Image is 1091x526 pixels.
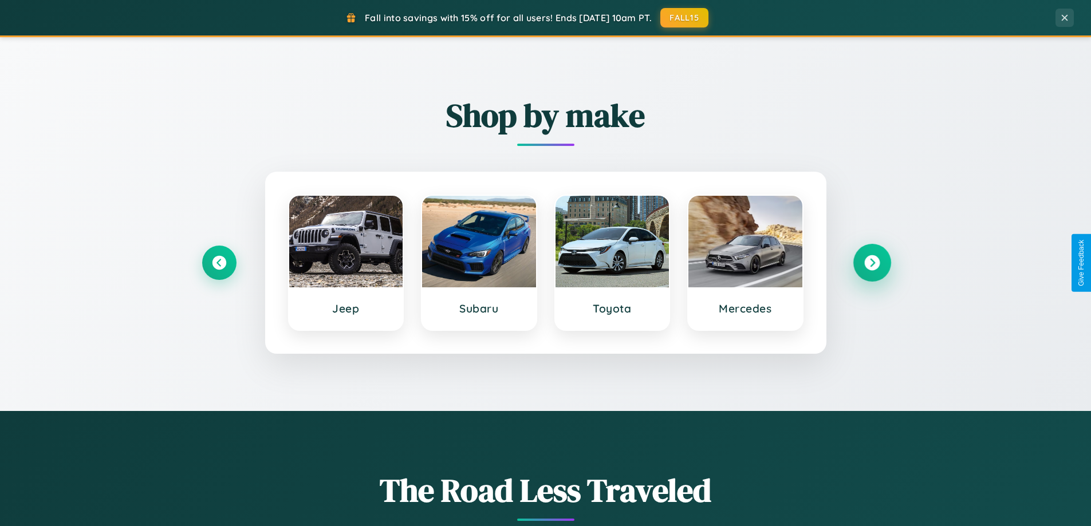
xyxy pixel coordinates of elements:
[700,302,791,315] h3: Mercedes
[301,302,392,315] h3: Jeep
[365,12,652,23] span: Fall into savings with 15% off for all users! Ends [DATE] 10am PT.
[567,302,658,315] h3: Toyota
[202,468,889,512] h1: The Road Less Traveled
[434,302,525,315] h3: Subaru
[660,8,708,27] button: FALL15
[202,93,889,137] h2: Shop by make
[1077,240,1085,286] div: Give Feedback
